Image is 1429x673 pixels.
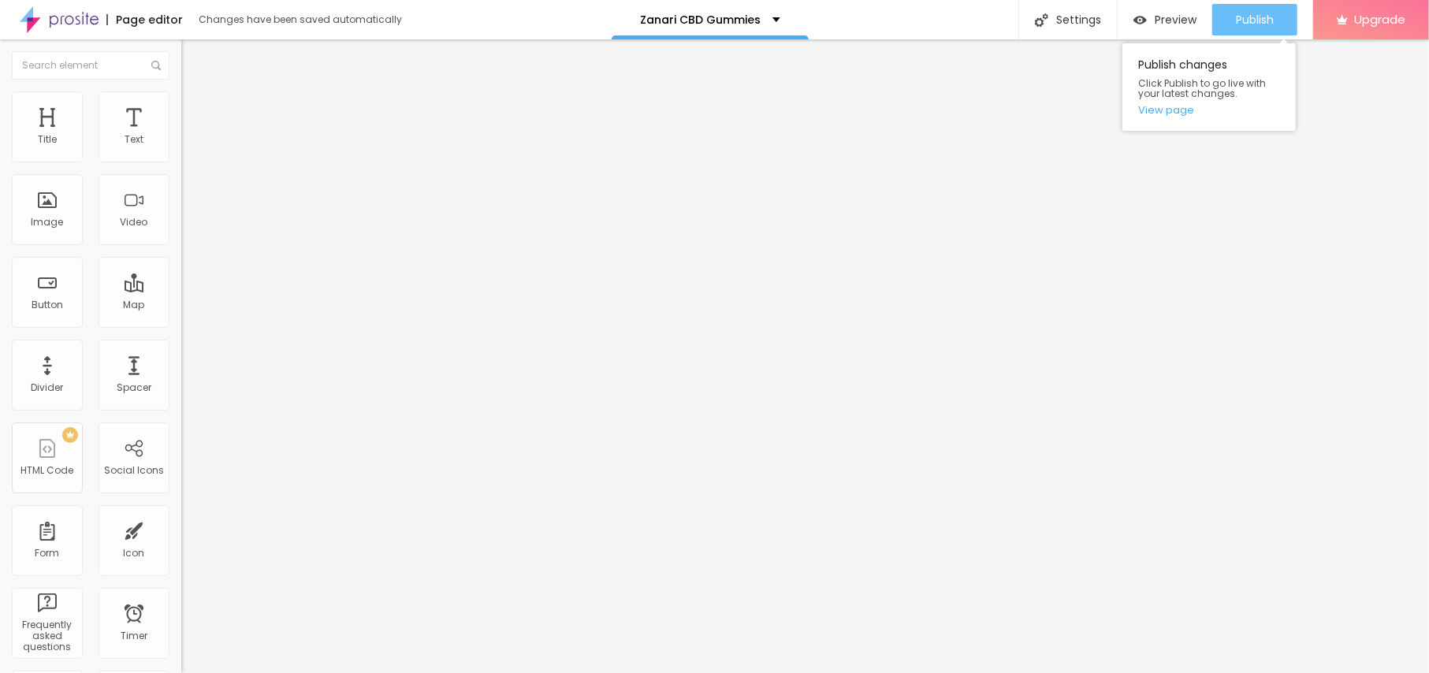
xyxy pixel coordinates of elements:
div: Video [121,217,148,228]
div: Icon [124,548,145,559]
div: Social Icons [104,465,164,476]
button: Publish [1212,4,1297,35]
div: Timer [121,630,147,641]
span: Upgrade [1354,13,1405,26]
iframe: Editor [181,39,1429,673]
p: Zanari CBD Gummies [640,14,761,25]
div: Divider [32,382,64,393]
div: Changes have been saved automatically [199,15,402,24]
span: Click Publish to go live with your latest changes. [1138,78,1280,99]
div: Page editor [106,14,183,25]
a: View page [1138,105,1280,115]
div: Title [38,134,57,145]
img: Icone [1035,13,1048,27]
div: Image [32,217,64,228]
img: Icone [151,61,161,70]
img: view-1.svg [1133,13,1147,27]
div: Text [125,134,143,145]
button: Preview [1118,4,1212,35]
div: Frequently asked questions [16,619,78,653]
div: Spacer [117,382,151,393]
span: Publish [1236,13,1274,26]
span: Preview [1155,13,1196,26]
div: Button [32,299,63,310]
div: Publish changes [1122,43,1296,131]
div: Map [124,299,145,310]
input: Search element [12,51,169,80]
div: HTML Code [21,465,74,476]
div: Form [35,548,60,559]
